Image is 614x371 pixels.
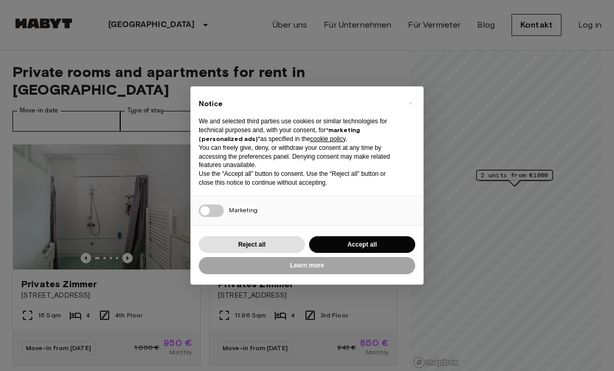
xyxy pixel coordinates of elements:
button: Reject all [199,236,305,253]
h2: Notice [199,99,399,109]
p: You can freely give, deny, or withdraw your consent at any time by accessing the preferences pane... [199,144,399,170]
p: Use the “Accept all” button to consent. Use the “Reject all” button or close this notice to conti... [199,170,399,187]
strong: “marketing (personalized ads)” [199,126,360,143]
span: Marketing [229,206,258,214]
button: Accept all [309,236,415,253]
button: Close this notice [402,95,418,111]
span: × [408,97,412,109]
a: cookie policy [310,135,346,143]
button: Learn more [199,257,415,274]
p: We and selected third parties use cookies or similar technologies for technical purposes and, wit... [199,117,399,143]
